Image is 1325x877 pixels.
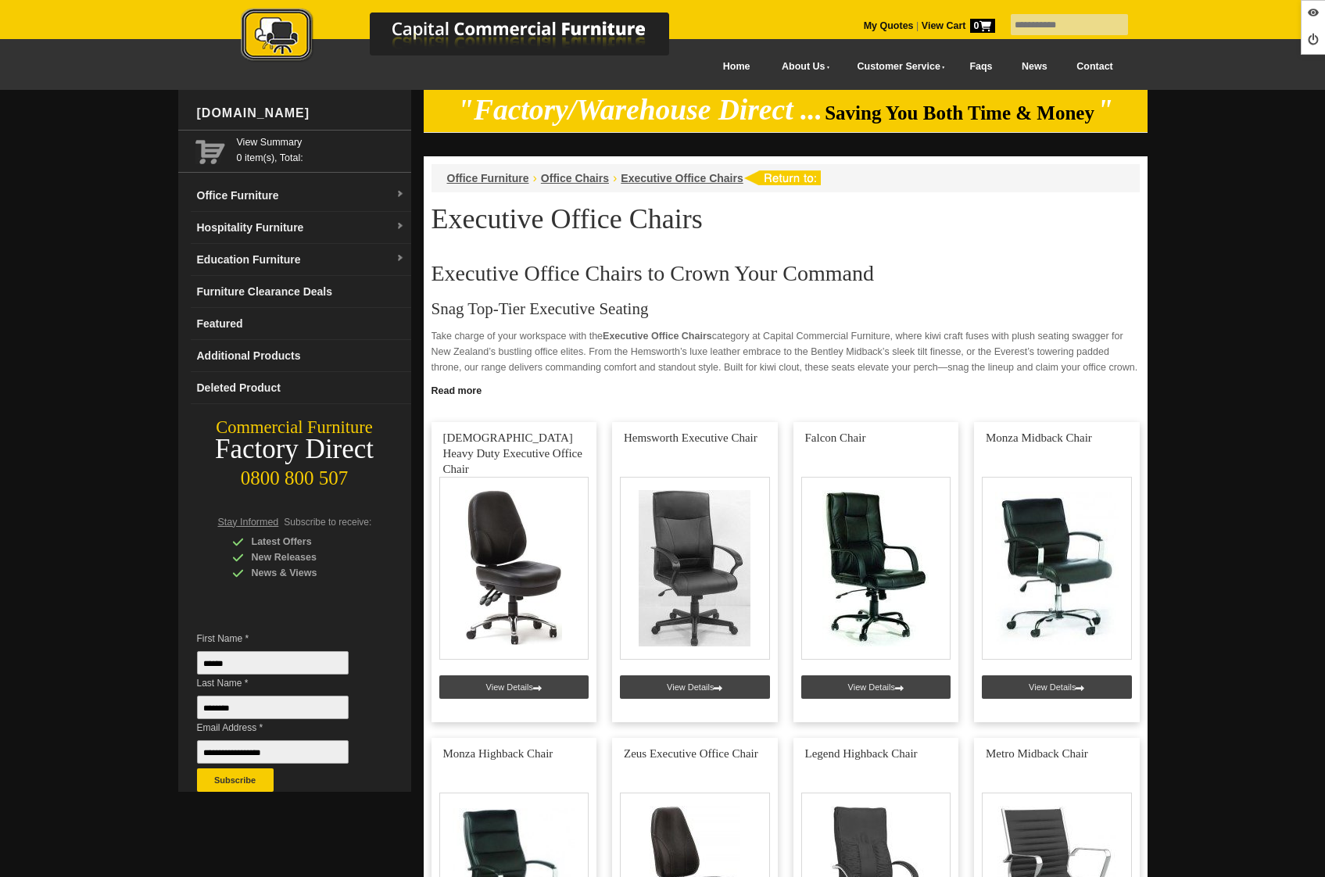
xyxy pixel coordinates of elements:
img: dropdown [396,222,405,231]
img: return to [743,170,821,185]
a: News [1007,49,1062,84]
a: Capital Commercial Furniture Logo [198,8,745,70]
a: Office Furniture [447,172,529,184]
a: Contact [1062,49,1127,84]
div: Factory Direct [178,438,411,460]
a: Executive Office Chairs [621,172,743,184]
img: Capital Commercial Furniture Logo [198,8,745,65]
em: "Factory/Warehouse Direct ... [457,94,822,126]
input: Email Address * [197,740,349,764]
span: First Name * [197,631,372,646]
img: dropdown [396,254,405,263]
h1: Executive Office Chairs [432,204,1140,234]
a: About Us [765,49,840,84]
a: Hospitality Furnituredropdown [191,212,411,244]
a: View Cart0 [919,20,994,31]
input: Last Name * [197,696,349,719]
div: New Releases [232,549,381,565]
p: Take charge of your workspace with the category at Capital Commercial Furniture, where kiwi craft... [432,328,1140,375]
em: " [1097,94,1113,126]
span: 0 item(s), Total: [237,134,405,163]
img: dropdown [396,190,405,199]
a: Office Furnituredropdown [191,180,411,212]
a: Deleted Product [191,372,411,404]
a: View Summary [237,134,405,150]
div: Commercial Furniture [178,417,411,438]
li: › [533,170,537,186]
span: Email Address * [197,720,372,736]
div: [DOMAIN_NAME] [191,90,411,137]
span: Saving You Both Time & Money [825,102,1094,123]
h3: Snag Top-Tier Executive Seating [432,301,1140,317]
span: Stay Informed [218,517,279,528]
span: Subscribe to receive: [284,517,371,528]
div: 0800 800 507 [178,460,411,489]
span: Last Name * [197,675,372,691]
h2: Executive Office Chairs to Crown Your Command [432,262,1140,285]
div: News & Views [232,565,381,581]
div: Latest Offers [232,534,381,549]
a: Faqs [955,49,1008,84]
a: Featured [191,308,411,340]
button: Subscribe [197,768,274,792]
a: Customer Service [840,49,954,84]
strong: Executive Office Chairs [603,331,712,342]
span: 0 [970,19,995,33]
a: Additional Products [191,340,411,372]
a: Education Furnituredropdown [191,244,411,276]
a: My Quotes [864,20,914,31]
li: › [613,170,617,186]
a: Office Chairs [541,172,609,184]
input: First Name * [197,651,349,675]
a: Furniture Clearance Deals [191,276,411,308]
a: Click to read more [424,379,1148,399]
strong: View Cart [922,20,995,31]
